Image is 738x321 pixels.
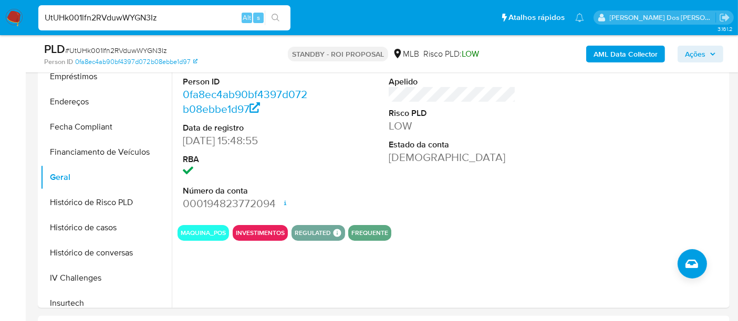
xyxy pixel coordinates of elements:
[389,108,516,119] dt: Risco PLD
[65,45,167,56] span: # UtUHk001lfn2RVduwWYGN3Iz
[40,215,172,240] button: Histórico de casos
[257,13,260,23] span: s
[40,114,172,140] button: Fecha Compliant
[183,196,310,211] dd: 000194823772094
[44,40,65,57] b: PLD
[40,140,172,165] button: Financiamento de Veículos
[594,46,658,62] b: AML Data Collector
[462,48,479,60] span: LOW
[40,265,172,291] button: IV Challenges
[40,190,172,215] button: Histórico de Risco PLD
[183,154,310,165] dt: RBA
[685,46,705,62] span: Ações
[40,89,172,114] button: Endereços
[389,139,516,151] dt: Estado da conta
[183,76,310,88] dt: Person ID
[40,240,172,265] button: Histórico de conversas
[40,291,172,316] button: Insurtech
[288,47,388,61] p: STANDBY - ROI PROPOSAL
[183,87,307,116] a: 0fa8ec4ab90bf4397d072b08ebbe1d97
[423,48,479,60] span: Risco PLD:
[678,46,723,62] button: Ações
[389,76,516,88] dt: Apelido
[265,10,286,25] button: search-icon
[40,165,172,190] button: Geral
[40,64,172,89] button: Empréstimos
[183,133,310,148] dd: [DATE] 15:48:55
[243,13,251,23] span: Alt
[44,57,73,67] b: Person ID
[718,25,733,33] span: 3.161.2
[719,12,730,23] a: Sair
[575,13,584,22] a: Notificações
[75,57,198,67] a: 0fa8ec4ab90bf4397d072b08ebbe1d97
[389,150,516,165] dd: [DEMOGRAPHIC_DATA]
[38,11,290,25] input: Pesquise usuários ou casos...
[610,13,716,23] p: renato.lopes@mercadopago.com.br
[392,48,419,60] div: MLB
[508,12,565,23] span: Atalhos rápidos
[586,46,665,62] button: AML Data Collector
[183,185,310,197] dt: Número da conta
[389,119,516,133] dd: LOW
[183,122,310,134] dt: Data de registro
